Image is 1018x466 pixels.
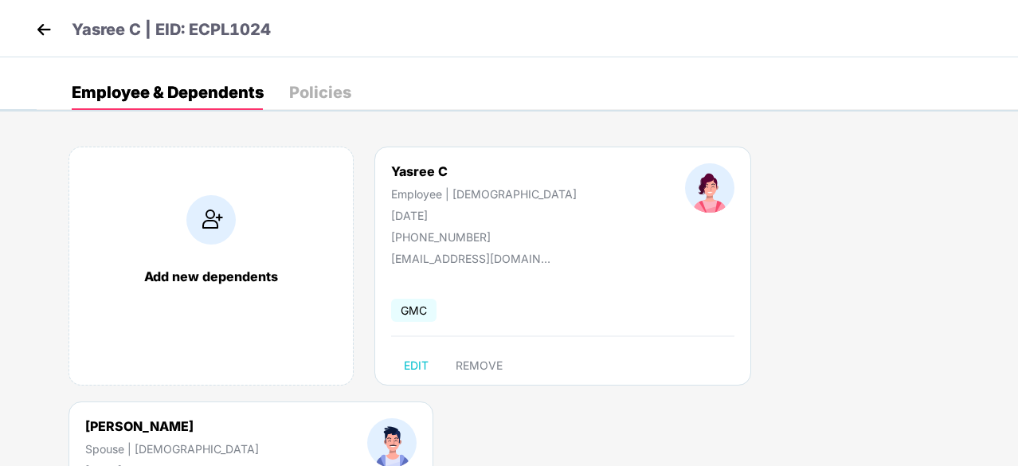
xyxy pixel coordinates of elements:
span: EDIT [404,359,429,372]
button: EDIT [391,353,441,378]
div: [DATE] [391,209,577,222]
div: [PHONE_NUMBER] [391,230,577,244]
button: REMOVE [443,353,515,378]
img: profileImage [685,163,734,213]
span: REMOVE [456,359,503,372]
span: GMC [391,299,437,322]
div: Yasree C [391,163,577,179]
div: Add new dependents [85,268,337,284]
div: Employee | [DEMOGRAPHIC_DATA] [391,187,577,201]
div: Spouse | [DEMOGRAPHIC_DATA] [85,442,259,456]
p: Yasree C | EID: ECPL1024 [72,18,271,42]
img: addIcon [186,195,236,245]
img: back [32,18,56,41]
div: Policies [289,84,351,100]
div: [PERSON_NAME] [85,418,259,434]
div: [EMAIL_ADDRESS][DOMAIN_NAME] [391,252,550,265]
div: Employee & Dependents [72,84,264,100]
